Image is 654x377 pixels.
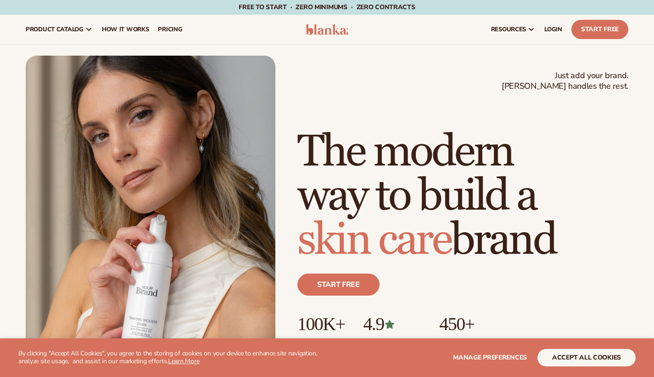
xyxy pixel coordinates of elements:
span: product catalog [26,26,84,33]
span: pricing [158,26,182,33]
img: logo [306,24,349,35]
p: By clicking "Accept All Cookies", you agree to the storing of cookies on your device to enhance s... [18,350,339,366]
img: Female holding tanning mousse. [26,56,275,371]
p: 100K+ [297,314,345,334]
p: Over 400 reviews [363,334,421,349]
a: product catalog [21,15,97,44]
a: Learn More [168,357,199,366]
button: Manage preferences [453,349,527,366]
span: Just add your brand. [PERSON_NAME] handles the rest. [502,70,628,92]
p: 4.9 [363,314,421,334]
p: High-quality products [439,334,509,349]
h1: The modern way to build a brand [297,130,628,263]
a: pricing [153,15,187,44]
a: LOGIN [540,15,567,44]
span: How It Works [102,26,149,33]
a: resources [486,15,540,44]
span: LOGIN [544,26,562,33]
a: How It Works [97,15,154,44]
p: 450+ [439,314,509,334]
span: Manage preferences [453,353,527,362]
a: Start free [297,274,380,296]
p: Brands built [297,334,345,349]
span: skin care [297,213,451,267]
a: Start Free [571,20,628,39]
button: accept all cookies [537,349,636,366]
span: Free to start · ZERO minimums · ZERO contracts [239,3,415,11]
span: resources [491,26,526,33]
